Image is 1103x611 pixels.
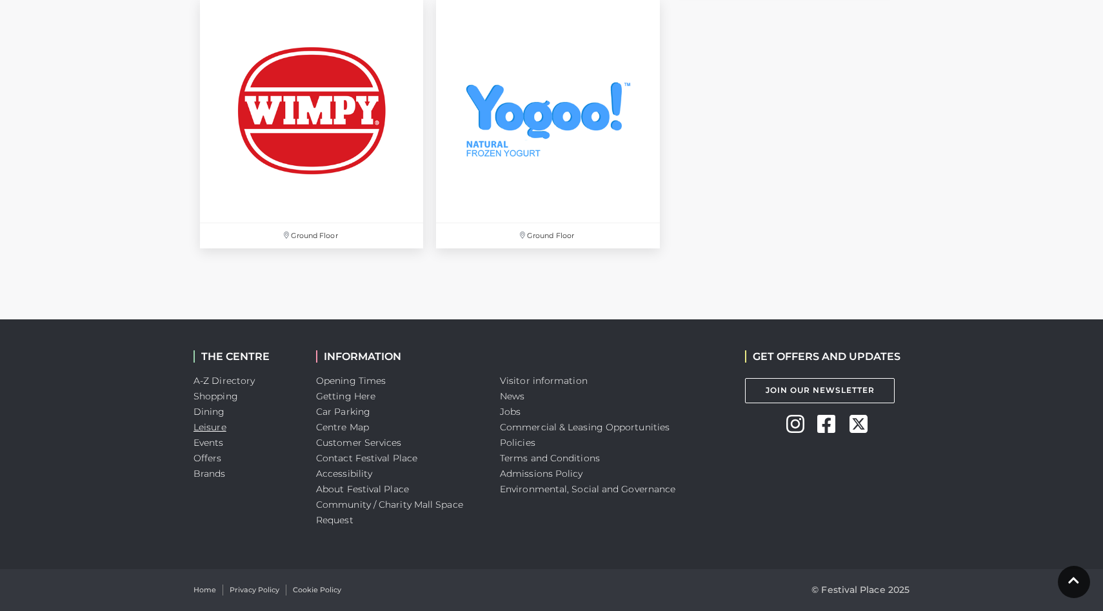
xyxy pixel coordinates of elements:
[200,223,423,248] p: Ground Floor
[316,390,375,402] a: Getting Here
[436,223,659,248] p: Ground Floor
[500,452,600,464] a: Terms and Conditions
[500,390,524,402] a: News
[316,468,372,479] a: Accessibility
[316,452,417,464] a: Contact Festival Place
[500,468,583,479] a: Admissions Policy
[316,421,369,433] a: Centre Map
[194,437,224,448] a: Events
[316,350,481,363] h2: INFORMATION
[194,452,222,464] a: Offers
[745,378,895,403] a: Join Our Newsletter
[194,468,226,479] a: Brands
[316,483,409,495] a: About Festival Place
[316,375,386,386] a: Opening Times
[745,350,900,363] h2: GET OFFERS AND UPDATES
[194,585,216,596] a: Home
[500,437,535,448] a: Policies
[316,437,402,448] a: Customer Services
[194,406,225,417] a: Dining
[194,350,297,363] h2: THE CENTRE
[500,375,588,386] a: Visitor information
[194,421,226,433] a: Leisure
[500,483,675,495] a: Environmental, Social and Governance
[194,390,238,402] a: Shopping
[293,585,341,596] a: Cookie Policy
[230,585,279,596] a: Privacy Policy
[316,499,463,526] a: Community / Charity Mall Space Request
[811,582,909,597] p: © Festival Place 2025
[500,406,521,417] a: Jobs
[316,406,370,417] a: Car Parking
[194,375,255,386] a: A-Z Directory
[500,421,670,433] a: Commercial & Leasing Opportunities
